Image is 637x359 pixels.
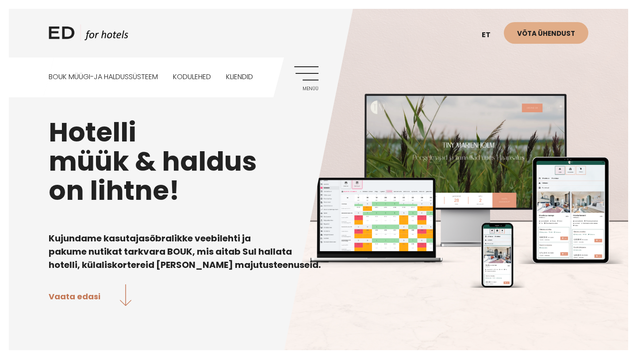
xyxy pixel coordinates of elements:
[504,22,588,44] a: Võta ühendust
[294,66,318,91] a: Menüü
[49,232,321,271] b: Kujundame kasutajasõbralikke veebilehti ja pakume nutikat tarkvara BOUK, mis aitab Sul hallata ho...
[226,57,253,97] a: Kliendid
[49,57,158,97] a: BOUK MÜÜGI-JA HALDUSSÜSTEEM
[49,24,128,46] a: ED HOTELS
[294,86,318,92] span: Menüü
[49,118,588,205] h1: Hotelli müük & haldus on lihtne!
[49,284,131,308] a: Vaata edasi
[477,24,504,46] a: et
[173,57,211,97] a: Kodulehed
